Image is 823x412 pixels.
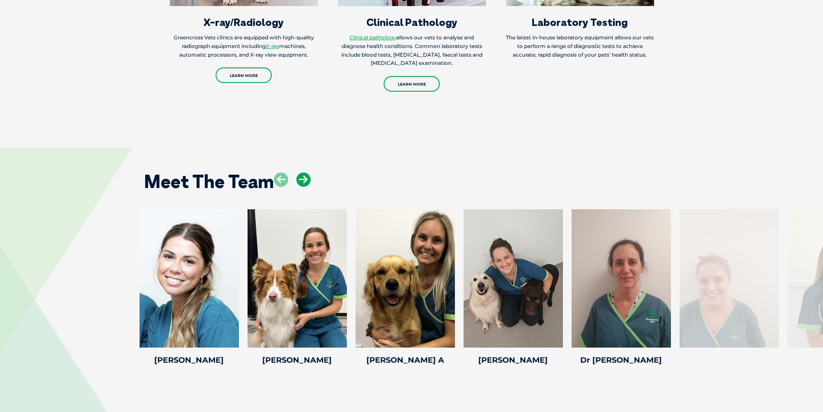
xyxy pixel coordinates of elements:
p: Greencross Vets clinics are equipped with high-quality radiograph equipment including machines, a... [170,33,318,59]
h3: X-ray/Radiology [170,17,318,27]
h4: [PERSON_NAME] [140,356,239,364]
p: allows our vets to analyse and diagnose health conditions. Common laboratory tests include blood ... [338,33,486,68]
a: Clinical pathology [350,34,396,41]
a: Learn More [384,76,440,92]
h3: Clinical Pathology [338,17,486,27]
a: X-ray [266,43,279,49]
a: Learn More [216,67,272,83]
h2: Meet The Team [144,172,274,191]
h4: [PERSON_NAME] A [356,356,455,364]
h4: [PERSON_NAME] [464,356,563,364]
p: The latest in-house laboratory equipment allows our vets to perform a range of diagnostic tests t... [506,33,654,59]
h3: Laboratory Testing [506,17,654,27]
h4: Dr [PERSON_NAME] [572,356,671,364]
h4: [PERSON_NAME] [248,356,347,364]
